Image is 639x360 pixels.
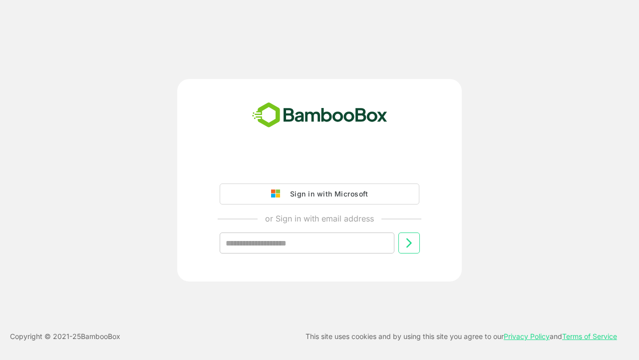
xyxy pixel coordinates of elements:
img: bamboobox [247,99,393,132]
p: Copyright © 2021- 25 BambooBox [10,330,120,342]
img: google [271,189,285,198]
p: This site uses cookies and by using this site you agree to our and [306,330,617,342]
a: Terms of Service [562,332,617,340]
a: Privacy Policy [504,332,550,340]
p: or Sign in with email address [265,212,374,224]
button: Sign in with Microsoft [220,183,419,204]
div: Sign in with Microsoft [285,187,368,200]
